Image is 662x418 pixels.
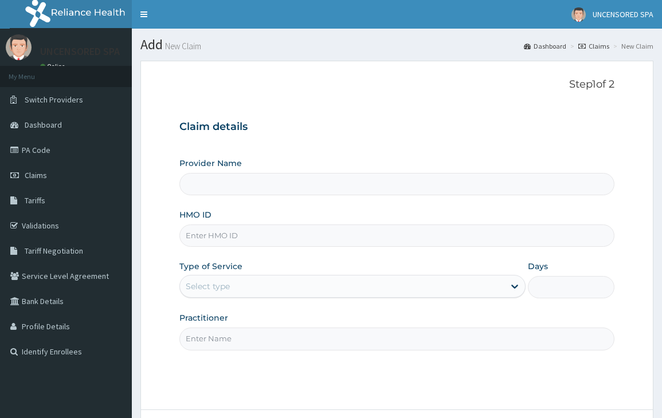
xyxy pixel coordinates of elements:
[179,312,228,324] label: Practitioner
[179,209,211,220] label: HMO ID
[25,120,62,130] span: Dashboard
[186,281,230,292] div: Select type
[524,41,566,51] a: Dashboard
[593,9,653,19] span: UNCENSORED SPA
[179,121,614,133] h3: Claim details
[179,157,242,169] label: Provider Name
[610,41,653,51] li: New Claim
[25,195,45,206] span: Tariffs
[179,224,614,247] input: Enter HMO ID
[179,78,614,91] p: Step 1 of 2
[25,246,83,256] span: Tariff Negotiation
[179,261,242,272] label: Type of Service
[140,37,653,52] h1: Add
[163,42,201,50] small: New Claim
[25,170,47,180] span: Claims
[40,62,68,70] a: Online
[578,41,609,51] a: Claims
[25,94,83,105] span: Switch Providers
[6,34,32,60] img: User Image
[40,46,120,57] p: UNCENSORED SPA
[179,328,614,350] input: Enter Name
[571,7,586,22] img: User Image
[528,261,548,272] label: Days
